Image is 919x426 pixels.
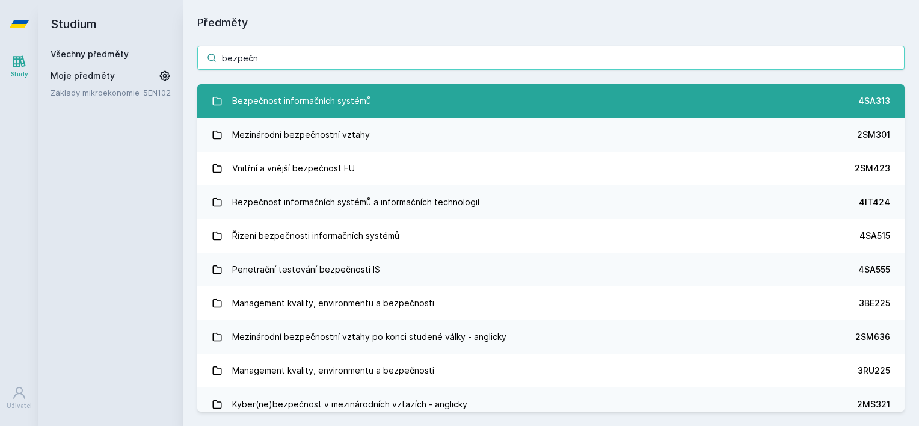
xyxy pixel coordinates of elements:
input: Název nebo ident předmětu… [197,46,905,70]
div: 2SM301 [857,129,890,141]
div: Bezpečnost informačních systémů [232,89,371,113]
a: Mezinárodní bezpečnostní vztahy 2SM301 [197,118,905,152]
a: Všechny předměty [51,49,129,59]
div: 3RU225 [858,365,890,377]
a: Uživatel [2,380,36,416]
a: Study [2,48,36,85]
a: Vnitřní a vnější bezpečnost EU 2SM423 [197,152,905,185]
div: Management kvality, environmentu a bezpečnosti [232,291,434,315]
div: Řízení bezpečnosti informačních systémů [232,224,399,248]
a: Kyber(ne)bezpečnost v mezinárodních vztazích - anglicky 2MS321 [197,387,905,421]
div: 2MS321 [857,398,890,410]
div: Uživatel [7,401,32,410]
a: Řízení bezpečnosti informačních systémů 4SA515 [197,219,905,253]
span: Moje předměty [51,70,115,82]
a: Management kvality, environmentu a bezpečnosti 3RU225 [197,354,905,387]
div: Management kvality, environmentu a bezpečnosti [232,359,434,383]
div: Bezpečnost informačních systémů a informačních technologií [232,190,479,214]
div: 4SA555 [858,264,890,276]
div: Vnitřní a vnější bezpečnost EU [232,156,355,181]
div: Penetrační testování bezpečnosti IS [232,258,380,282]
div: Mezinárodní bezpečnostní vztahy [232,123,370,147]
h1: Předměty [197,14,905,31]
div: 2SM636 [855,331,890,343]
a: Bezpečnost informačních systémů 4SA313 [197,84,905,118]
div: 4SA313 [858,95,890,107]
div: Mezinárodní bezpečnostní vztahy po konci studené války - anglicky [232,325,506,349]
a: Management kvality, environmentu a bezpečnosti 3BE225 [197,286,905,320]
div: 2SM423 [855,162,890,174]
a: Penetrační testování bezpečnosti IS 4SA555 [197,253,905,286]
a: 5EN102 [143,88,171,97]
div: Study [11,70,28,79]
a: Základy mikroekonomie [51,87,143,99]
div: Kyber(ne)bezpečnost v mezinárodních vztazích - anglicky [232,392,467,416]
div: 4SA515 [859,230,890,242]
a: Mezinárodní bezpečnostní vztahy po konci studené války - anglicky 2SM636 [197,320,905,354]
div: 3BE225 [859,297,890,309]
div: 4IT424 [859,196,890,208]
a: Bezpečnost informačních systémů a informačních technologií 4IT424 [197,185,905,219]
